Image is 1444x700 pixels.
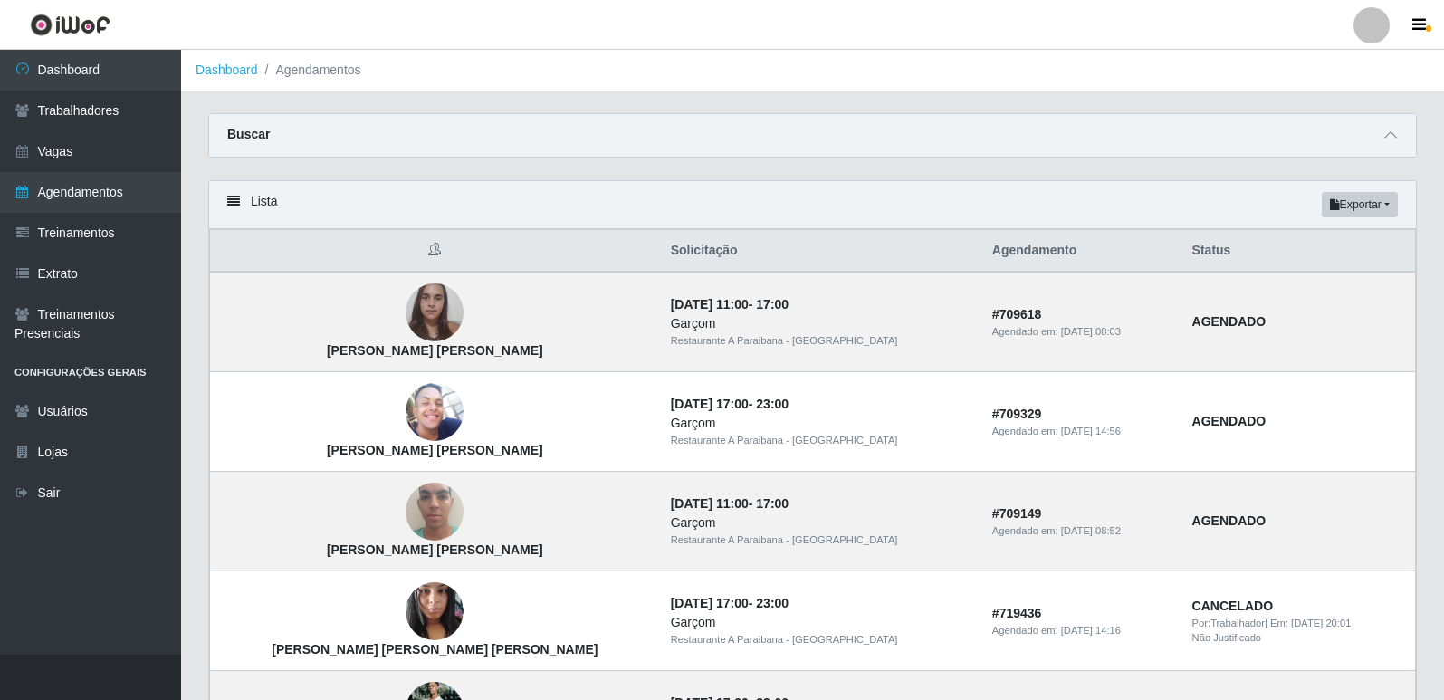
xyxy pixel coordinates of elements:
[992,424,1171,439] div: Agendado em:
[756,397,789,411] time: 23:00
[1181,230,1416,273] th: Status
[327,443,543,457] strong: [PERSON_NAME] [PERSON_NAME]
[406,461,464,564] img: Lucas da Silva Soares
[992,606,1042,620] strong: # 719436
[30,14,110,36] img: CoreUI Logo
[272,642,598,657] strong: [PERSON_NAME] [PERSON_NAME] [PERSON_NAME]
[992,307,1042,321] strong: # 709618
[671,414,971,433] div: Garçom
[327,343,543,358] strong: [PERSON_NAME] [PERSON_NAME]
[406,383,464,441] img: antonio tito da silva neto
[671,632,971,647] div: Restaurante A Paraibana - [GEOGRAPHIC_DATA]
[327,542,543,557] strong: [PERSON_NAME] [PERSON_NAME]
[671,613,971,632] div: Garçom
[1192,630,1404,646] div: Não Justificado
[671,433,971,448] div: Restaurante A Paraibana - [GEOGRAPHIC_DATA]
[1061,426,1121,436] time: [DATE] 14:56
[227,127,270,141] strong: Buscar
[1291,618,1351,628] time: [DATE] 20:01
[671,397,749,411] time: [DATE] 17:00
[1192,599,1273,613] strong: CANCELADO
[992,506,1042,521] strong: # 709149
[756,297,789,312] time: 17:00
[1192,513,1267,528] strong: AGENDADO
[181,50,1444,91] nav: breadcrumb
[1192,616,1404,631] div: | Em:
[196,62,258,77] a: Dashboard
[671,496,749,511] time: [DATE] 11:00
[992,407,1042,421] strong: # 709329
[406,573,464,650] img: Polyana Jordão Lopes da Silva
[671,496,789,511] strong: -
[992,324,1171,340] div: Agendado em:
[671,596,749,610] time: [DATE] 17:00
[1192,414,1267,428] strong: AGENDADO
[1061,525,1121,536] time: [DATE] 08:52
[209,181,1416,229] div: Lista
[671,532,971,548] div: Restaurante A Paraibana - [GEOGRAPHIC_DATA]
[981,230,1181,273] th: Agendamento
[1061,625,1121,636] time: [DATE] 14:16
[1192,314,1267,329] strong: AGENDADO
[671,397,789,411] strong: -
[756,496,789,511] time: 17:00
[1192,618,1265,628] span: Por: Trabalhador
[992,523,1171,539] div: Agendado em:
[406,274,464,351] img: Flaviana da Silva Santos
[671,333,971,349] div: Restaurante A Paraibana - [GEOGRAPHIC_DATA]
[258,61,361,80] li: Agendamentos
[660,230,981,273] th: Solicitação
[671,513,971,532] div: Garçom
[671,596,789,610] strong: -
[671,297,749,312] time: [DATE] 11:00
[756,596,789,610] time: 23:00
[671,314,971,333] div: Garçom
[1061,326,1121,337] time: [DATE] 08:03
[992,623,1171,638] div: Agendado em:
[671,297,789,312] strong: -
[1322,192,1398,217] button: Exportar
